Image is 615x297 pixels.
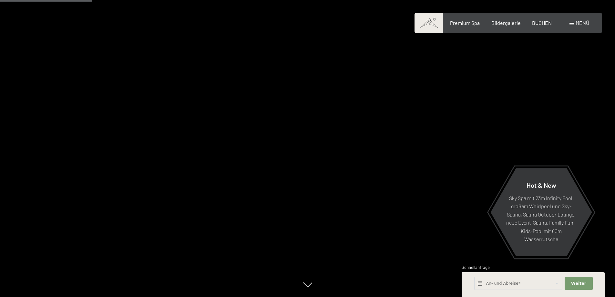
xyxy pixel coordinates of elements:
[527,181,556,189] span: Hot & New
[576,20,589,26] span: Menü
[490,168,592,257] a: Hot & New Sky Spa mit 23m Infinity Pool, großem Whirlpool und Sky-Sauna, Sauna Outdoor Lounge, ne...
[571,281,586,286] span: Weiter
[462,265,490,270] span: Schnellanfrage
[491,20,521,26] a: Bildergalerie
[532,20,552,26] a: BUCHEN
[450,20,480,26] a: Premium Spa
[565,277,592,290] button: Weiter
[506,194,576,243] p: Sky Spa mit 23m Infinity Pool, großem Whirlpool und Sky-Sauna, Sauna Outdoor Lounge, neue Event-S...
